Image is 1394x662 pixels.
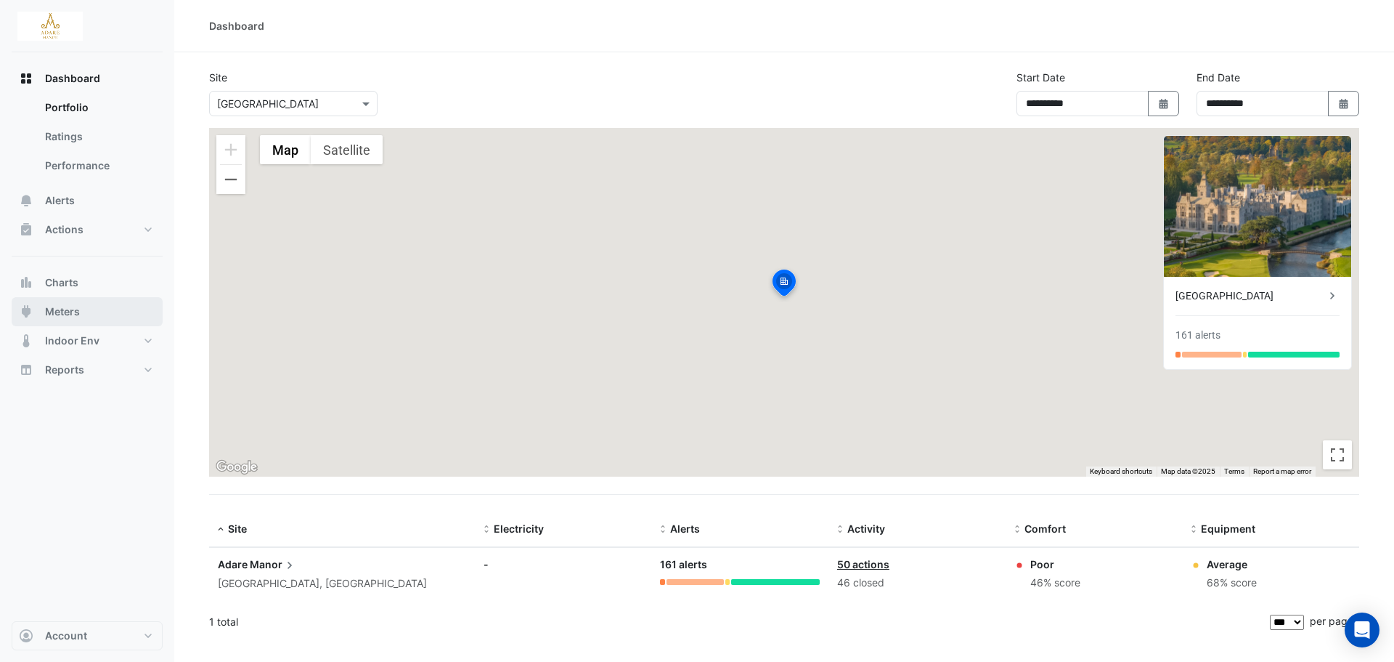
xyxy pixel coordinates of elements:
a: Performance [33,151,163,180]
span: Adare [218,558,248,570]
fa-icon: Select Date [1157,97,1170,110]
button: Show street map [260,135,311,164]
div: [GEOGRAPHIC_DATA], [GEOGRAPHIC_DATA] [218,576,466,592]
div: 161 alerts [660,557,820,573]
label: Site [209,70,227,85]
span: Actions [45,222,83,237]
label: End Date [1197,70,1240,85]
a: Portfolio [33,93,163,122]
div: 46% score [1030,575,1080,592]
app-icon: Charts [19,275,33,290]
button: Actions [12,215,163,244]
span: Alerts [45,193,75,208]
span: Electricity [494,522,544,535]
span: Manor [250,557,297,573]
div: Open Intercom Messenger [1345,613,1379,647]
span: Site [228,522,247,535]
span: Account [45,629,87,643]
div: 46 closed [837,575,997,592]
label: Start Date [1016,70,1065,85]
button: Zoom out [216,165,245,194]
span: Reports [45,363,84,377]
button: Show satellite imagery [311,135,383,164]
div: 1 total [209,604,1267,640]
button: Dashboard [12,64,163,93]
button: Toggle fullscreen view [1323,440,1352,469]
app-icon: Dashboard [19,71,33,86]
button: Charts [12,268,163,297]
img: site-pin-selected.svg [768,267,800,302]
app-icon: Indoor Env [19,334,33,348]
button: Indoor Env [12,326,163,355]
app-icon: Actions [19,222,33,237]
a: Ratings [33,122,163,151]
span: Map data ©2025 [1161,467,1215,475]
div: Dashboard [209,18,264,33]
div: Average [1207,557,1257,572]
div: Poor [1030,557,1080,572]
span: Dashboard [45,71,100,86]
div: - [484,557,643,572]
button: Meters [12,297,163,326]
img: Company Logo [17,12,83,41]
a: Report a map error [1253,467,1311,475]
span: Meters [45,304,80,319]
app-icon: Reports [19,363,33,377]
span: Equipment [1201,522,1255,535]
button: Account [12,621,163,650]
span: Comfort [1024,522,1066,535]
img: Adare Manor [1164,136,1351,277]
span: Charts [45,275,78,290]
span: Alerts [670,522,700,535]
span: per page [1310,615,1353,627]
fa-icon: Select Date [1337,97,1350,110]
a: 50 actions [837,558,889,570]
button: Alerts [12,186,163,215]
app-icon: Alerts [19,193,33,208]
app-icon: Meters [19,304,33,319]
img: Google [213,458,261,477]
span: Activity [847,522,885,535]
a: Open this area in Google Maps (opens a new window) [213,458,261,477]
div: 161 alerts [1175,328,1220,343]
button: Keyboard shortcuts [1090,467,1152,477]
div: 68% score [1207,575,1257,592]
button: Zoom in [216,135,245,164]
button: Reports [12,355,163,384]
div: Dashboard [12,93,163,186]
a: Terms [1224,467,1244,475]
div: [GEOGRAPHIC_DATA] [1175,288,1325,304]
span: Indoor Env [45,334,99,348]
